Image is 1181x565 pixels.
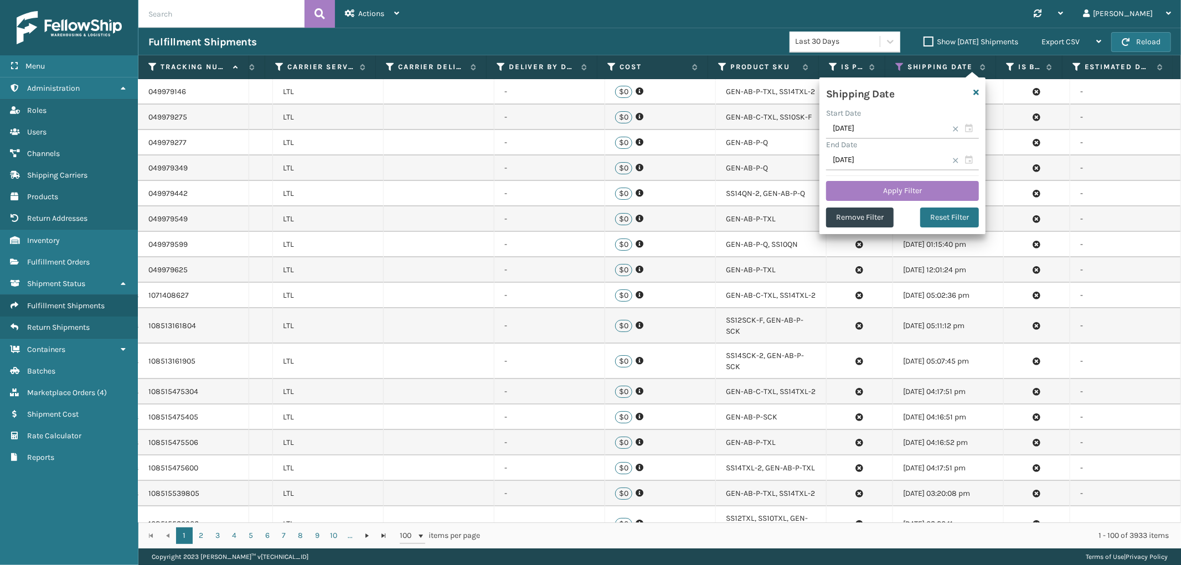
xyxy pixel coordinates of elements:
[27,431,81,440] span: Rate Calculator
[138,181,249,206] td: 049979442
[615,188,632,200] p: $0
[494,206,605,232] td: -
[1070,130,1181,155] td: -
[826,140,857,149] label: End Date
[494,181,605,206] td: -
[716,455,827,481] td: SS14TXL-2, GEN-AB-P-TXL
[379,531,388,540] span: Go to the last page
[893,379,1004,405] td: [DATE] 04:17:51 pm
[494,79,605,105] td: -
[1085,62,1152,72] label: Estimated Delivery Date
[138,155,249,181] td: 049979349
[27,149,60,158] span: Channels
[615,411,632,423] p: $0
[494,130,605,155] td: -
[193,527,209,544] a: 2
[287,62,354,72] label: Carrier Service
[615,518,632,530] p: $0
[161,62,228,72] label: Tracking Number
[138,405,249,430] td: 108515475405
[615,162,632,174] p: $0
[893,232,1004,257] td: [DATE] 01:15:40 pm
[1070,79,1181,105] td: -
[209,527,226,544] a: 3
[716,79,827,105] td: GEN-AB-P-TXL, SS14TXL-2
[841,62,864,72] label: Is Prime
[138,430,249,455] td: 108515475506
[716,308,827,344] td: SS12SCK-F, GEN-AB-P-SCK
[893,344,1004,379] td: [DATE] 05:07:45 pm
[138,206,249,232] td: 049979549
[716,405,827,430] td: GEN-AB-P-SCK
[1041,37,1080,46] span: Export CSV
[826,181,979,201] button: Apply Filter
[716,344,827,379] td: SS14SCK-2, GEN-AB-P-SCK
[273,232,384,257] td: LTL
[27,366,55,376] span: Batches
[615,213,632,225] p: $0
[615,86,632,98] p: $0
[893,257,1004,283] td: [DATE] 12:01:24 pm
[359,527,375,544] a: Go to the next page
[494,430,605,455] td: -
[27,236,60,245] span: Inventory
[273,206,384,232] td: LTL
[615,289,632,302] p: $0
[273,283,384,308] td: LTL
[893,308,1004,344] td: [DATE] 05:11:12 pm
[27,388,95,397] span: Marketplace Orders
[615,488,632,500] p: $0
[273,430,384,455] td: LTL
[615,111,632,123] p: $0
[620,62,687,72] label: Cost
[273,257,384,283] td: LTL
[27,84,80,93] span: Administration
[615,320,632,332] p: $0
[273,105,384,130] td: LTL
[138,344,249,379] td: 108513161905
[138,455,249,481] td: 108515475600
[97,388,107,397] span: ( 4 )
[273,155,384,181] td: LTL
[494,344,605,379] td: -
[920,208,979,227] button: Reset Filter
[893,430,1004,455] td: [DATE] 04:16:52 pm
[826,84,895,101] h4: Shipping Date
[716,506,827,542] td: SS12TXL, SS10TXL, GEN-AB-P-TXL
[893,283,1004,308] td: [DATE] 05:02:36 pm
[400,530,416,541] span: 100
[273,481,384,506] td: LTL
[907,62,974,72] label: Shipping Date
[273,308,384,344] td: LTL
[27,106,47,115] span: Roles
[400,527,481,544] span: items per page
[494,405,605,430] td: -
[309,527,326,544] a: 9
[494,232,605,257] td: -
[716,105,827,130] td: GEN-AB-C-TXL, SS10SK-F
[1070,206,1181,232] td: -
[138,379,249,405] td: 108515475304
[716,379,827,405] td: GEN-AB-C-TXL, SS14TXL-2
[494,105,605,130] td: -
[27,410,79,419] span: Shipment Cost
[826,151,979,170] input: MM/DD/YYYY
[138,481,249,506] td: 108515539805
[226,527,243,544] a: 4
[27,170,87,180] span: Shipping Carriers
[1070,308,1181,344] td: -
[795,36,881,48] div: Last 30 Days
[27,127,47,137] span: Users
[1070,181,1181,206] td: -
[494,455,605,481] td: -
[342,527,359,544] a: ...
[494,481,605,506] td: -
[358,9,384,18] span: Actions
[615,462,632,474] p: $0
[138,105,249,130] td: 049979275
[398,62,465,72] label: Carrier Delivery Status
[273,405,384,430] td: LTL
[138,130,249,155] td: 049979277
[138,283,249,308] td: 1071408627
[1070,257,1181,283] td: -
